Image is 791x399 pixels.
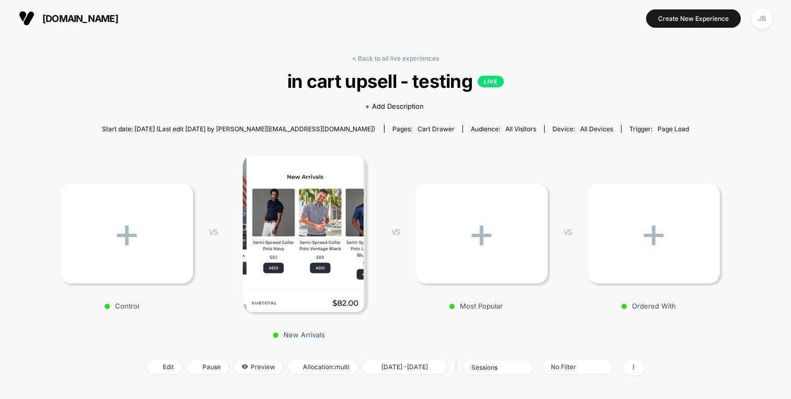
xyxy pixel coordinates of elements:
[94,70,697,92] span: in cart upsell - testing
[749,8,775,29] button: JB
[752,8,772,29] div: JB
[392,125,455,133] div: Pages:
[55,302,188,310] p: Control
[61,184,193,283] div: +
[417,125,455,133] span: cart drawer
[391,227,400,236] span: VS
[587,184,720,283] div: +
[228,330,370,339] p: New Arrivals
[288,360,357,374] span: Allocation: multi
[505,125,536,133] span: All Visitors
[551,363,593,371] div: No Filter
[234,360,283,374] span: Preview
[147,360,182,374] span: Edit
[658,125,689,133] span: Page Load
[580,125,613,133] span: all devices
[544,125,621,133] span: Device:
[16,10,121,27] button: [DOMAIN_NAME]
[478,76,504,87] p: LIVE
[243,155,366,312] img: New Arrivals main
[42,13,118,24] span: [DOMAIN_NAME]
[365,101,424,112] span: + Add Description
[471,363,513,371] div: sessions
[102,125,375,133] span: Start date: [DATE] (Last edit [DATE] by [PERSON_NAME][EMAIL_ADDRESS][DOMAIN_NAME])
[363,360,447,374] span: [DATE] - [DATE]
[453,360,464,375] span: |
[471,125,536,133] div: Audience:
[629,125,689,133] div: Trigger:
[187,360,229,374] span: Pause
[209,227,217,236] span: VS
[352,54,439,62] a: < Back to all live experiences
[646,9,741,28] button: Create New Experience
[410,302,543,310] p: Most Popular
[582,302,715,310] p: Ordered With
[19,10,35,26] img: Visually logo
[563,227,572,236] span: VS
[415,184,548,283] div: +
